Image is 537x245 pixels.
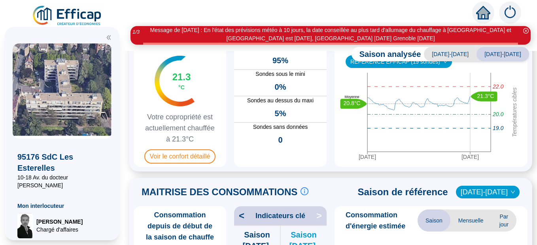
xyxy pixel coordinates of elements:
span: 0% [275,81,286,92]
span: [PERSON_NAME] [36,218,83,226]
span: 10-18 Av. du docteur [PERSON_NAME] [17,173,107,189]
tspan: Températures cibles [511,87,518,137]
span: [DATE]-[DATE] [424,47,476,61]
span: Par jour [492,209,516,232]
tspan: [DATE] [359,154,376,160]
span: down [511,190,515,194]
span: Votre copropriété est actuellement chauffée à 21.3°C [137,111,223,145]
span: Indicateurs clé [255,210,305,221]
span: Saison analysée [352,49,421,60]
span: Voir le confort détaillé [144,149,216,164]
span: Saison [418,209,450,232]
tspan: 22.0 [492,83,503,90]
span: [DATE]-[DATE] [476,47,529,61]
img: alerts [499,2,521,24]
span: MAITRISE DES CONSOMMATIONS [142,186,297,198]
img: Chargé d'affaires [17,213,33,238]
span: °C [178,83,185,91]
img: efficap energie logo [32,5,103,27]
span: home [476,6,490,20]
span: Consommation d'énergie estimée [346,209,418,232]
text: 20.8°C [344,100,361,107]
span: Sondes au dessus du maxi [234,96,327,105]
span: 0 [278,134,282,145]
i: 1 / 3 [132,29,140,35]
span: 95176 SdC Les Esterelles [17,151,107,173]
tspan: 20.0 [492,111,503,118]
span: Mensuelle [450,209,492,232]
span: 2024-2025 [461,186,515,198]
span: > [316,209,327,222]
span: 5% [275,108,286,119]
span: Chargé d'affaires [36,226,83,234]
img: indicateur températures [155,56,195,106]
span: close-circle [523,28,529,34]
tspan: 19.0 [493,125,503,132]
span: Sondes sans données [234,123,327,131]
span: double-left [106,35,112,40]
span: Saison de référence [358,186,448,198]
span: 21.3 [172,71,191,83]
span: Consommation depuis de début de la saison de chauffe [137,209,223,243]
text: Moyenne [344,95,359,99]
span: Sondes sous le mini [234,70,327,78]
span: info-circle [301,187,308,195]
div: Message de [DATE] : En l'état des prévisions météo à 10 jours, la date conseillée au plus tard d'... [143,26,518,43]
text: 21.3°C [477,93,494,99]
tspan: [DATE] [461,154,479,160]
span: Mon interlocuteur [17,202,107,210]
span: < [234,209,244,222]
span: 95% [272,55,288,66]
